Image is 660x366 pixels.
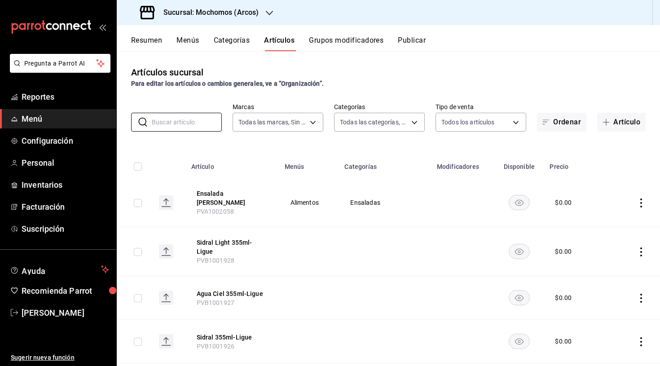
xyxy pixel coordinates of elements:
label: Marcas [233,104,323,110]
span: [PERSON_NAME] [22,307,109,319]
span: Todas las marcas, Sin marca [238,118,307,127]
button: actions [637,198,646,207]
button: edit-product-location [197,189,268,207]
button: Menús [176,36,199,51]
h3: Sucursal: Mochomos (Arcos) [156,7,259,18]
button: Publicar [398,36,426,51]
span: Pregunta a Parrot AI [24,59,97,68]
button: actions [637,294,646,303]
button: actions [637,337,646,346]
button: availability-product [509,195,530,210]
span: PVB1001927 [197,299,235,306]
button: Pregunta a Parrot AI [10,54,110,73]
span: PVA1002058 [197,208,234,215]
button: edit-product-location [197,238,268,256]
span: Todas las categorías, Sin categoría [340,118,408,127]
button: edit-product-location [197,333,268,342]
div: $ 0.00 [555,247,572,256]
div: $ 0.00 [555,293,572,302]
a: Pregunta a Parrot AI [6,65,110,75]
span: Todos los artículos [441,118,495,127]
button: Grupos modificadores [309,36,383,51]
div: Artículos sucursal [131,66,203,79]
button: availability-product [509,244,530,259]
div: $ 0.00 [555,337,572,346]
button: availability-product [509,290,530,305]
button: Resumen [131,36,162,51]
span: Menú [22,113,109,125]
th: Precio [544,150,620,178]
span: Alimentos [290,199,328,206]
th: Menús [279,150,339,178]
button: availability-product [509,334,530,349]
span: Configuración [22,135,109,147]
div: navigation tabs [131,36,660,51]
span: Suscripción [22,223,109,235]
span: Facturación [22,201,109,213]
button: Artículos [264,36,295,51]
th: Modificadores [431,150,494,178]
th: Artículo [186,150,279,178]
th: Categorías [339,150,431,178]
button: edit-product-location [197,289,268,298]
span: Ensaladas [350,199,420,206]
span: PVB1001928 [197,257,235,264]
button: actions [637,247,646,256]
input: Buscar artículo [152,113,222,131]
th: Disponible [494,150,544,178]
button: open_drawer_menu [99,23,106,31]
button: Categorías [214,36,250,51]
span: Ayuda [22,264,97,275]
button: Artículo [597,113,646,132]
label: Tipo de venta [436,104,526,110]
div: $ 0.00 [555,198,572,207]
span: PVB1001926 [197,343,235,350]
span: Reportes [22,91,109,103]
strong: Para editar los artículos o cambios generales, ve a “Organización”. [131,80,324,87]
span: Inventarios [22,179,109,191]
span: Sugerir nueva función [11,353,109,362]
span: Recomienda Parrot [22,285,109,297]
label: Categorías [334,104,425,110]
button: Ordenar [537,113,586,132]
span: Personal [22,157,109,169]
